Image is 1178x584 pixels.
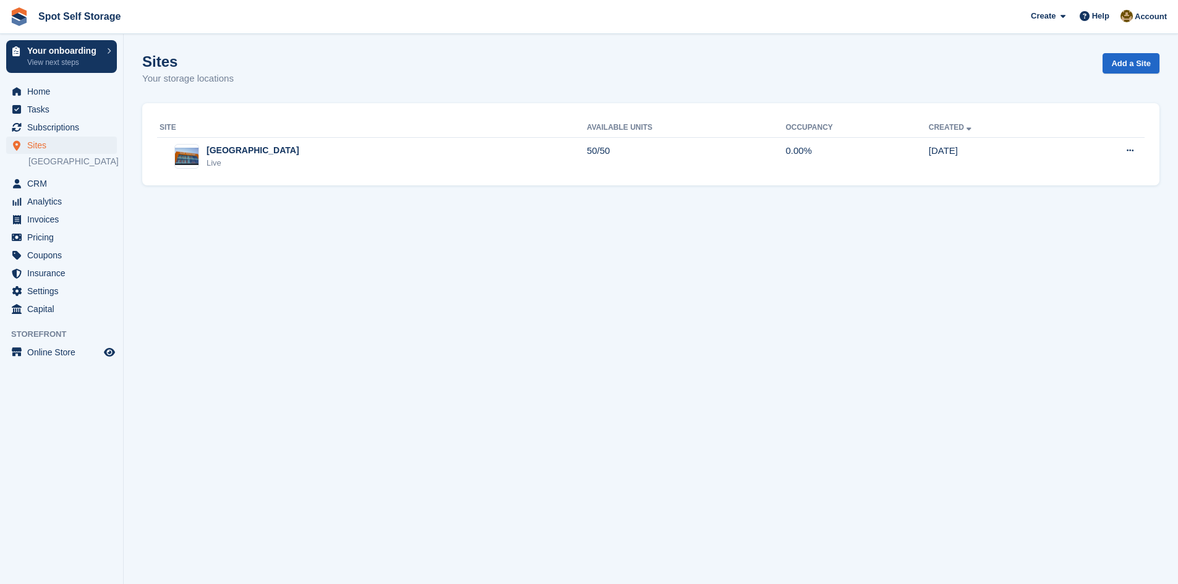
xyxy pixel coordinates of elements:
[175,148,198,165] img: Image of Leicester site
[785,137,928,176] td: 0.00%
[6,211,117,228] a: menu
[6,282,117,300] a: menu
[27,300,101,318] span: Capital
[929,137,1065,176] td: [DATE]
[6,119,117,136] a: menu
[27,211,101,228] span: Invoices
[102,345,117,360] a: Preview store
[27,229,101,246] span: Pricing
[785,118,928,138] th: Occupancy
[207,144,299,157] div: [GEOGRAPHIC_DATA]
[587,137,785,176] td: 50/50
[1103,53,1159,74] a: Add a Site
[27,46,101,55] p: Your onboarding
[27,282,101,300] span: Settings
[27,264,101,282] span: Insurance
[142,72,234,86] p: Your storage locations
[6,137,117,154] a: menu
[1031,10,1056,22] span: Create
[6,247,117,264] a: menu
[142,53,234,70] h1: Sites
[6,175,117,192] a: menu
[27,57,101,68] p: View next steps
[6,101,117,118] a: menu
[27,83,101,100] span: Home
[27,101,101,118] span: Tasks
[157,118,587,138] th: Site
[10,7,28,26] img: stora-icon-8386f47178a22dfd0bd8f6a31ec36ba5ce8667c1dd55bd0f319d3a0aa187defe.svg
[27,175,101,192] span: CRM
[207,157,299,169] div: Live
[27,193,101,210] span: Analytics
[27,119,101,136] span: Subscriptions
[6,229,117,246] a: menu
[27,137,101,154] span: Sites
[6,193,117,210] a: menu
[27,344,101,361] span: Online Store
[6,83,117,100] a: menu
[6,344,117,361] a: menu
[587,118,785,138] th: Available Units
[6,40,117,73] a: Your onboarding View next steps
[6,300,117,318] a: menu
[11,328,123,341] span: Storefront
[33,6,126,27] a: Spot Self Storage
[929,123,974,132] a: Created
[1092,10,1109,22] span: Help
[1120,10,1133,22] img: Manoj Dubey
[1135,11,1167,23] span: Account
[27,247,101,264] span: Coupons
[6,264,117,282] a: menu
[28,156,117,167] a: [GEOGRAPHIC_DATA]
